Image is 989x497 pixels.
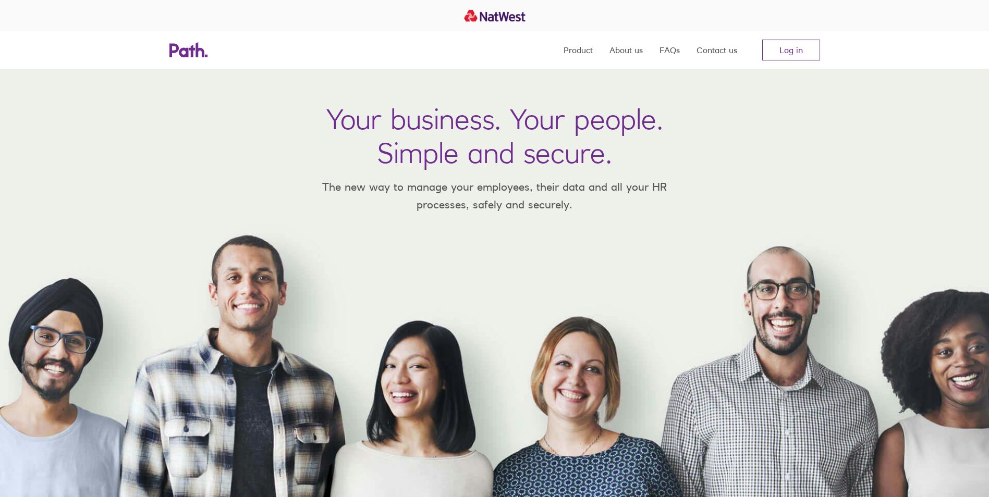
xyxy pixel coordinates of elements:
a: About us [609,31,643,69]
a: Log in [762,40,820,60]
a: Product [564,31,593,69]
p: The new way to manage your employees, their data and all your HR processes, safely and securely. [307,178,682,213]
a: FAQs [660,31,680,69]
a: Contact us [697,31,737,69]
h1: Your business. Your people. Simple and secure. [326,102,663,170]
